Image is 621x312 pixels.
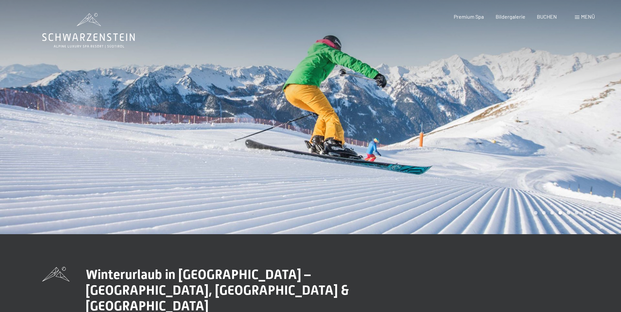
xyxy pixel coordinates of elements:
a: Premium Spa [454,13,484,20]
div: Carousel Page 3 [550,211,554,215]
span: Menü [581,13,595,20]
div: Carousel Page 5 [567,211,570,215]
div: Carousel Page 7 [583,211,587,215]
div: Carousel Pagination [532,211,595,215]
div: Carousel Page 6 [575,211,578,215]
div: Carousel Page 4 (Current Slide) [558,211,562,215]
div: Carousel Page 2 [542,211,546,215]
div: Carousel Page 8 [591,211,595,215]
a: BUCHEN [537,13,557,20]
div: Carousel Page 1 [534,211,538,215]
a: Bildergalerie [496,13,525,20]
